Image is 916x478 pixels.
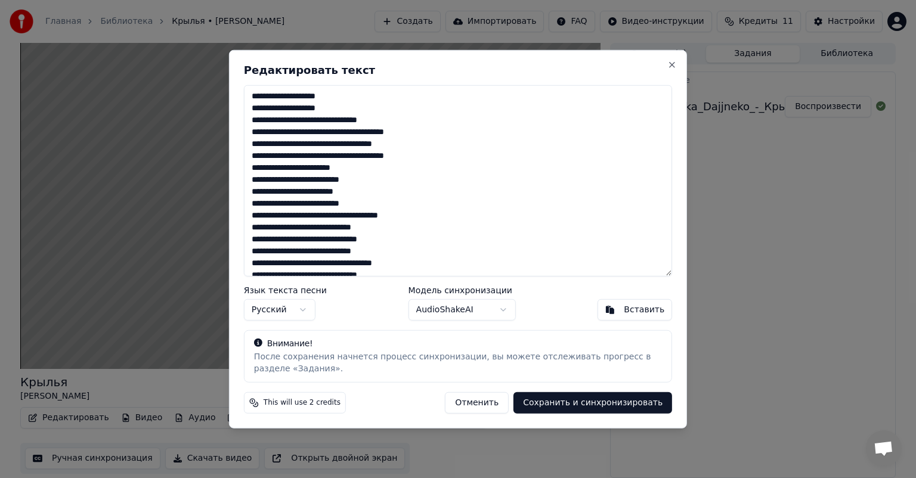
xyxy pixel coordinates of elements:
div: После сохранения начнется процесс синхронизации, вы можете отслеживать прогресс в разделе «Задания». [254,350,662,374]
button: Отменить [445,392,509,413]
span: This will use 2 credits [264,398,341,407]
button: Сохранить и синхронизировать [513,392,672,413]
h2: Редактировать текст [244,65,672,76]
button: Вставить [597,299,672,320]
div: Вставить [624,303,664,315]
div: Внимание! [254,337,662,349]
label: Язык текста песни [244,285,327,294]
label: Модель синхронизации [409,285,516,294]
